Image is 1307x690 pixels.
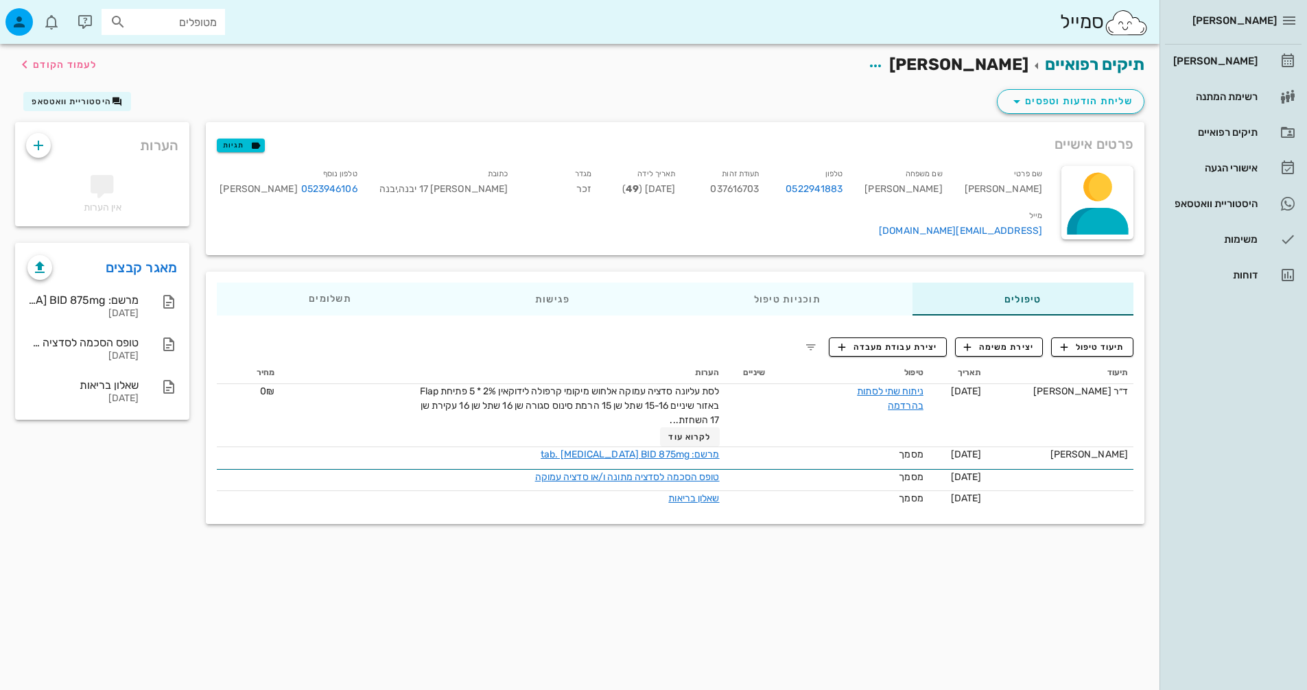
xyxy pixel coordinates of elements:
[541,449,720,460] a: מרשם: tab. [MEDICAL_DATA] BID 875mg
[519,163,602,205] div: זכר
[637,169,675,178] small: תאריך לידה
[420,385,720,426] span: לסת עליונה סדציה עמוקה אלחוש מיקומי קרפולה לידוקאין 2% * 5 פתיחת Flap באזור שיניים 15-16 שתל שן 1...
[955,337,1044,357] button: יצירת משימה
[668,432,711,442] span: לקרוא עוד
[27,350,139,362] div: [DATE]
[1170,127,1258,138] div: תיקים רפואיים
[838,341,937,353] span: יצירת עבודת מעבדה
[825,169,843,178] small: טלפון
[992,384,1128,398] div: ד״ר [PERSON_NAME]
[217,139,265,152] button: תגיות
[660,427,720,447] button: לקרוא עוד
[1170,270,1258,281] div: דוחות
[27,294,139,307] div: מרשם: tab. [MEDICAL_DATA] BID 875mg
[535,471,720,483] a: טופס הסכמה לסדציה מתונה ו/או סדציה עמוקה
[27,393,139,405] div: [DATE]
[899,471,923,483] span: מסמך
[1170,91,1258,102] div: רשימת המתנה
[1009,93,1133,110] span: שליחת הודעות וטפסים
[1060,8,1149,37] div: סמייל
[1170,163,1258,174] div: אישורי הגעה
[857,385,923,412] a: ניתוח שתי לסתות בהרדמה
[301,182,357,197] a: 0523946106
[280,362,725,384] th: הערות
[1165,259,1302,292] a: דוחות
[84,202,121,213] span: אין הערות
[1104,9,1149,36] img: SmileCloud logo
[725,362,770,384] th: שיניים
[1165,80,1302,113] a: רשימת המתנה
[964,341,1034,353] span: יצירת משימה
[786,182,843,197] a: 0522941883
[32,97,111,106] span: היסטוריית וואטסאפ
[899,449,923,460] span: מסמך
[722,169,759,178] small: תעודת זהות
[106,257,178,278] a: מאגר קבצים
[889,55,1028,74] span: [PERSON_NAME]
[951,449,982,460] span: [DATE]
[1170,234,1258,245] div: משימות
[443,283,662,316] div: פגישות
[622,183,675,195] span: [DATE] ( )
[668,492,719,504] a: שאלון בריאות
[626,183,639,195] strong: 49
[1165,187,1302,220] a: היסטוריית וואטסאפ
[770,362,929,384] th: טיפול
[906,169,943,178] small: שם משפחה
[954,163,1053,205] div: [PERSON_NAME]
[1029,211,1042,220] small: מייל
[217,362,280,384] th: מחיר
[260,385,274,397] span: 0₪
[951,471,982,483] span: [DATE]
[1055,133,1133,155] span: פרטים אישיים
[997,89,1144,114] button: שליחת הודעות וטפסים
[16,52,97,77] button: לעמוד הקודם
[987,362,1133,384] th: תיעוד
[853,163,953,205] div: [PERSON_NAME]
[40,11,49,19] span: תג
[879,225,1042,237] a: [EMAIL_ADDRESS][DOMAIN_NAME]
[1165,223,1302,256] a: משימות
[223,139,259,152] span: תגיות
[379,183,397,195] span: יבנה
[951,385,982,397] span: [DATE]
[309,294,351,304] span: תשלומים
[33,59,97,71] span: לעמוד הקודם
[1061,341,1125,353] span: תיעוד טיפול
[397,183,399,195] span: ,
[662,283,912,316] div: תוכניות טיפול
[1170,198,1258,209] div: היסטוריית וואטסאפ
[1165,116,1302,149] a: תיקים רפואיים
[951,492,982,504] span: [DATE]
[992,447,1128,462] div: [PERSON_NAME]
[27,336,139,349] div: טופס הסכמה לסדציה מתונה ו/או סדציה עמוקה
[397,183,508,195] span: [PERSON_NAME] 17 יבנה
[710,183,759,195] span: 037616703
[27,379,139,392] div: שאלון בריאות
[1014,169,1042,178] small: שם פרטי
[1051,337,1133,357] button: תיעוד טיפול
[1192,14,1277,27] span: [PERSON_NAME]
[1170,56,1258,67] div: [PERSON_NAME]
[27,308,139,320] div: [DATE]
[15,122,189,162] div: הערות
[929,362,987,384] th: תאריך
[488,169,508,178] small: כתובת
[575,169,591,178] small: מגדר
[23,92,131,111] button: היסטוריית וואטסאפ
[1165,152,1302,185] a: אישורי הגעה
[1045,55,1144,74] a: תיקים רפואיים
[829,337,946,357] button: יצירת עבודת מעבדה
[220,182,357,197] div: [PERSON_NAME]
[912,283,1133,316] div: טיפולים
[1165,45,1302,78] a: [PERSON_NAME]
[899,492,923,504] span: מסמך
[323,169,357,178] small: טלפון נוסף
